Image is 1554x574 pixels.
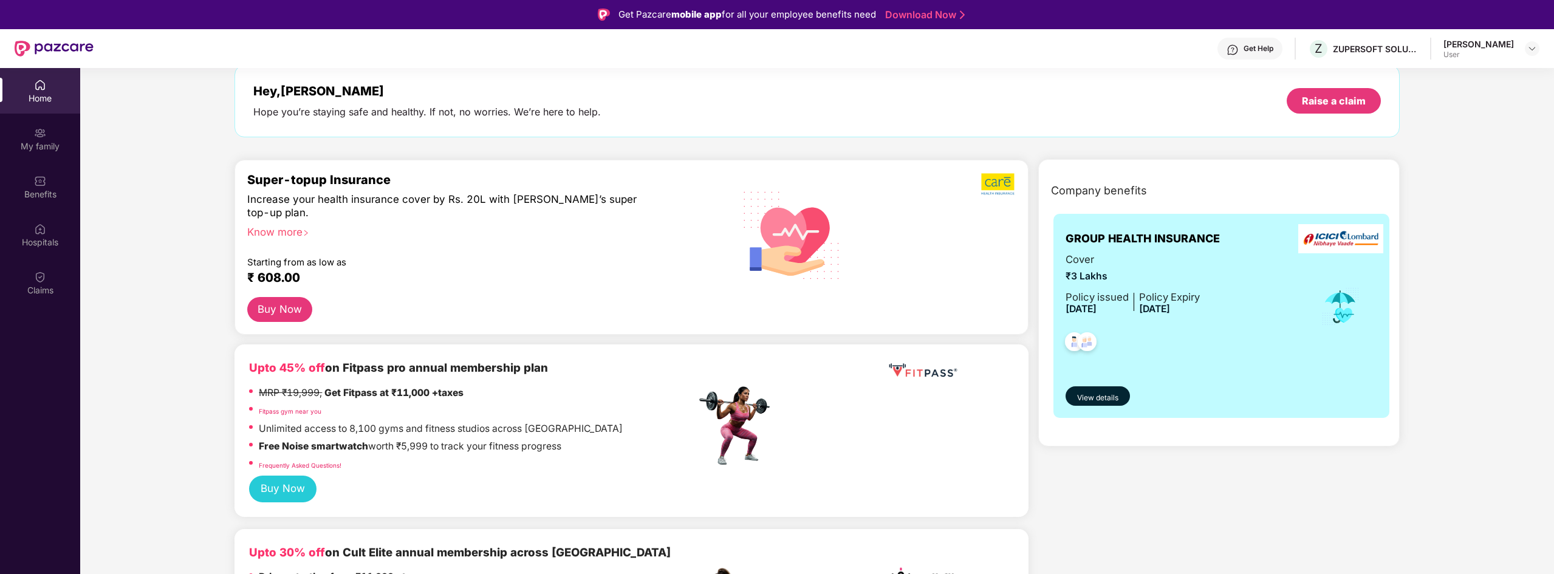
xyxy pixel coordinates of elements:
[1066,230,1220,247] span: GROUP HEALTH INSURANCE
[247,257,644,265] div: Starting from as low as
[1321,287,1360,327] img: icon
[249,476,317,502] button: Buy Now
[886,359,959,381] img: fppp.png
[885,9,961,21] a: Download Now
[1443,38,1514,50] div: [PERSON_NAME]
[259,440,368,452] strong: Free Noise smartwatch
[1302,94,1366,108] div: Raise a claim
[249,361,548,375] b: on Fitpass pro annual membership plan
[1066,289,1129,305] div: Policy issued
[1059,329,1089,358] img: svg+xml;base64,PHN2ZyB4bWxucz0iaHR0cDovL3d3dy53My5vcmcvMjAwMC9zdmciIHdpZHRoPSI0OC45NDMiIGhlaWdodD...
[1315,41,1323,56] span: Z
[15,41,94,56] img: New Pazcare Logo
[1051,182,1147,199] span: Company benefits
[1077,392,1118,404] span: View details
[259,387,322,398] del: MRP ₹19,999,
[247,297,312,322] button: Buy Now
[1227,44,1239,56] img: svg+xml;base64,PHN2ZyBpZD0iSGVscC0zMngzMiIgeG1sbnM9Imh0dHA6Ly93d3cudzMub3JnLzIwMDAvc3ZnIiB3aWR0aD...
[253,106,601,118] div: Hope you’re staying safe and healthy. If not, no worries. We’re here to help.
[1443,50,1514,60] div: User
[1244,44,1273,53] div: Get Help
[34,175,46,187] img: svg+xml;base64,PHN2ZyBpZD0iQmVuZWZpdHMiIHhtbG5zPSJodHRwOi8vd3d3LnczLm9yZy8yMDAwL3N2ZyIgd2lkdGg9Ij...
[734,176,850,293] img: svg+xml;base64,PHN2ZyB4bWxucz0iaHR0cDovL3d3dy53My5vcmcvMjAwMC9zdmciIHhtbG5zOnhsaW5rPSJodHRwOi8vd3...
[259,439,561,454] p: worth ₹5,999 to track your fitness progress
[34,127,46,139] img: svg+xml;base64,PHN2ZyB3aWR0aD0iMjAiIGhlaWdodD0iMjAiIHZpZXdCb3g9IjAgMCAyMCAyMCIgZmlsbD0ibm9uZSIgeG...
[247,225,688,234] div: Know more
[259,408,321,415] a: Fitpass gym near you
[253,84,601,98] div: Hey, [PERSON_NAME]
[1072,329,1102,358] img: svg+xml;base64,PHN2ZyB4bWxucz0iaHR0cDovL3d3dy53My5vcmcvMjAwMC9zdmciIHdpZHRoPSI0OC45NDMiIGhlaWdodD...
[1066,269,1200,284] span: ₹3 Lakhs
[259,422,623,437] p: Unlimited access to 8,100 gyms and fitness studios across [GEOGRAPHIC_DATA]
[247,193,643,220] div: Increase your health insurance cover by Rs. 20L with [PERSON_NAME]’s super top-up plan.
[598,9,610,21] img: Logo
[1333,43,1418,55] div: ZUPERSOFT SOLUTIONS PRIVATE LIMITED
[618,7,876,22] div: Get Pazcare for all your employee benefits need
[1066,386,1130,406] button: View details
[34,79,46,91] img: svg+xml;base64,PHN2ZyBpZD0iSG9tZSIgeG1sbnM9Imh0dHA6Ly93d3cudzMub3JnLzIwMDAvc3ZnIiB3aWR0aD0iMjAiIG...
[324,387,464,398] strong: Get Fitpass at ₹11,000 +taxes
[1298,224,1383,254] img: insurerLogo
[259,462,341,469] a: Frequently Asked Questions!
[981,173,1016,196] img: b5dec4f62d2307b9de63beb79f102df3.png
[249,361,325,375] b: Upto 45% off
[303,230,309,236] span: right
[247,270,683,285] div: ₹ 608.00
[247,173,696,187] div: Super-topup Insurance
[960,9,965,21] img: Stroke
[1139,303,1170,315] span: [DATE]
[249,545,325,559] b: Upto 30% off
[34,271,46,283] img: svg+xml;base64,PHN2ZyBpZD0iQ2xhaW0iIHhtbG5zPSJodHRwOi8vd3d3LnczLm9yZy8yMDAwL3N2ZyIgd2lkdGg9IjIwIi...
[34,223,46,235] img: svg+xml;base64,PHN2ZyBpZD0iSG9zcGl0YWxzIiB4bWxucz0iaHR0cDovL3d3dy53My5vcmcvMjAwMC9zdmciIHdpZHRoPS...
[1066,303,1097,315] span: [DATE]
[1066,251,1200,267] span: Cover
[1527,44,1537,53] img: svg+xml;base64,PHN2ZyBpZD0iRHJvcGRvd24tMzJ4MzIiIHhtbG5zPSJodHRwOi8vd3d3LnczLm9yZy8yMDAwL3N2ZyIgd2...
[696,383,781,468] img: fpp.png
[249,545,671,559] b: on Cult Elite annual membership across [GEOGRAPHIC_DATA]
[1139,289,1200,305] div: Policy Expiry
[671,9,722,20] strong: mobile app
